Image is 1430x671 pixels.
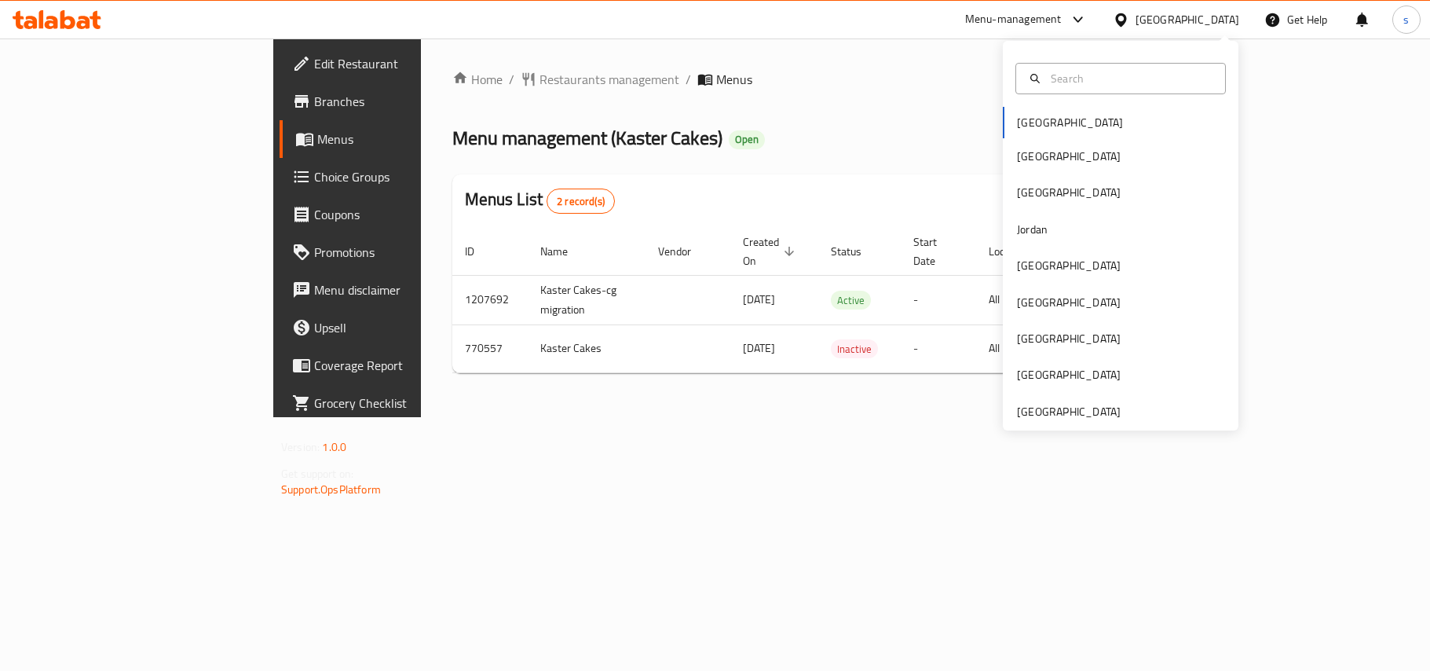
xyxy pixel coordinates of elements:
td: - [901,324,976,372]
span: Inactive [831,340,878,358]
div: [GEOGRAPHIC_DATA] [1017,257,1121,274]
span: Menus [317,130,499,148]
span: 1.0.0 [322,437,346,457]
span: Choice Groups [314,167,499,186]
span: Menu disclaimer [314,280,499,299]
div: [GEOGRAPHIC_DATA] [1017,148,1121,165]
a: Grocery Checklist [280,384,512,422]
a: Coverage Report [280,346,512,384]
td: - [901,275,976,324]
span: Coverage Report [314,356,499,375]
a: Choice Groups [280,158,512,196]
span: s [1403,11,1409,28]
span: Start Date [913,233,957,270]
span: Upsell [314,318,499,337]
div: [GEOGRAPHIC_DATA] [1017,366,1121,383]
a: Promotions [280,233,512,271]
span: Grocery Checklist [314,394,499,412]
span: 2 record(s) [547,194,614,209]
table: enhanced table [452,228,1233,373]
a: Edit Restaurant [280,45,512,82]
li: / [686,70,691,89]
div: [GEOGRAPHIC_DATA] [1017,184,1121,201]
a: Menu disclaimer [280,271,512,309]
a: Menus [280,120,512,158]
td: All [976,324,1057,372]
td: Kaster Cakes-cg migration [528,275,646,324]
h2: Menus List [465,188,615,214]
span: Promotions [314,243,499,262]
span: [DATE] [743,289,775,310]
a: Restaurants management [521,70,679,89]
input: Search [1044,70,1216,87]
span: Open [729,133,765,146]
span: Get support on: [281,464,353,484]
span: Menu management ( Kaster Cakes ) [452,120,722,156]
span: Vendor [658,242,711,261]
div: [GEOGRAPHIC_DATA] [1017,330,1121,347]
span: Locale [989,242,1038,261]
span: Status [831,242,882,261]
div: [GEOGRAPHIC_DATA] [1017,294,1121,311]
div: Inactive [831,339,878,358]
nav: breadcrumb [452,70,1125,89]
span: ID [465,242,495,261]
td: All [976,275,1057,324]
span: Version: [281,437,320,457]
span: Branches [314,92,499,111]
div: Open [729,130,765,149]
td: Kaster Cakes [528,324,646,372]
a: Branches [280,82,512,120]
div: Total records count [547,189,615,214]
span: Menus [716,70,752,89]
div: [GEOGRAPHIC_DATA] [1136,11,1239,28]
span: Active [831,291,871,310]
div: Jordan [1017,221,1048,238]
div: [GEOGRAPHIC_DATA] [1017,403,1121,420]
a: Coupons [280,196,512,233]
span: Coupons [314,205,499,224]
a: Support.OpsPlatform [281,479,381,500]
a: Upsell [280,309,512,346]
span: Edit Restaurant [314,54,499,73]
span: Created On [743,233,799,270]
span: Restaurants management [539,70,679,89]
span: Name [540,242,588,261]
span: [DATE] [743,338,775,358]
div: Menu-management [965,10,1062,29]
